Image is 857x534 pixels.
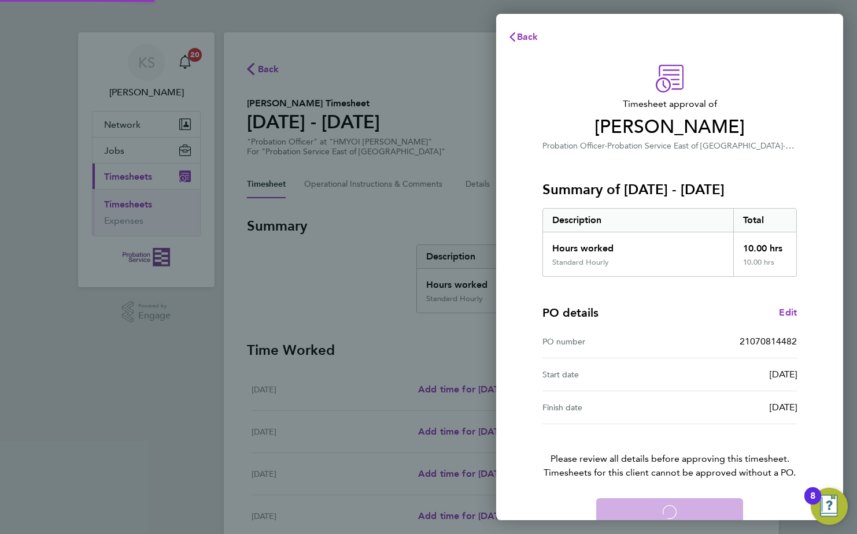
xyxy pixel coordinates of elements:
span: 21070814482 [740,336,797,347]
span: Probation Service East of [GEOGRAPHIC_DATA] [607,141,783,151]
div: Hours worked [543,232,733,258]
span: Timesheet approval of [542,97,797,111]
span: · [783,140,795,151]
h4: PO details [542,305,599,321]
button: Open Resource Center, 8 new notifications [811,488,848,525]
div: [DATE] [670,368,797,381]
div: 8 [810,496,815,511]
div: Standard Hourly [552,258,609,267]
div: 10.00 hrs [733,232,797,258]
div: Finish date [542,400,670,414]
span: Back [517,31,538,42]
div: Summary of 18 - 24 Aug 2025 [542,208,797,277]
p: Please review all details before approving this timesheet. [529,424,811,480]
span: Probation Officer [542,141,605,151]
span: Timesheets for this client cannot be approved without a PO. [529,466,811,480]
button: Back [496,25,550,49]
h3: Summary of [DATE] - [DATE] [542,180,797,199]
span: · [605,141,607,151]
div: [DATE] [670,400,797,414]
span: [PERSON_NAME] [542,116,797,139]
div: Description [543,209,733,232]
a: Edit [779,306,797,320]
div: Start date [542,368,670,381]
div: PO number [542,335,670,348]
div: Total [733,209,797,232]
span: Edit [779,307,797,318]
div: 10.00 hrs [733,258,797,276]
